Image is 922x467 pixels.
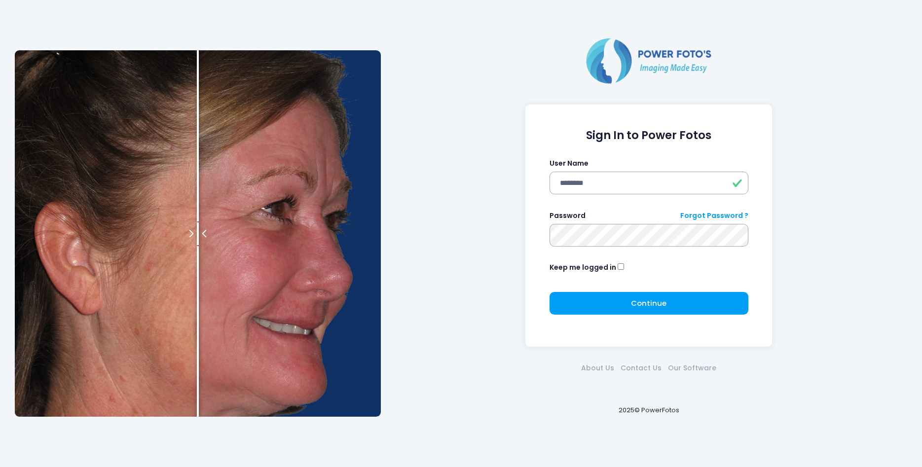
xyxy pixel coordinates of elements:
[550,262,616,273] label: Keep me logged in
[391,389,907,431] div: 2025© PowerFotos
[550,129,748,142] h1: Sign In to Power Fotos
[578,363,618,373] a: About Us
[680,211,748,221] a: Forgot Password ?
[665,363,720,373] a: Our Software
[618,363,665,373] a: Contact Us
[550,211,586,221] label: Password
[582,36,715,85] img: Logo
[550,292,748,315] button: Continue
[550,158,589,169] label: User Name
[631,298,666,308] span: Continue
